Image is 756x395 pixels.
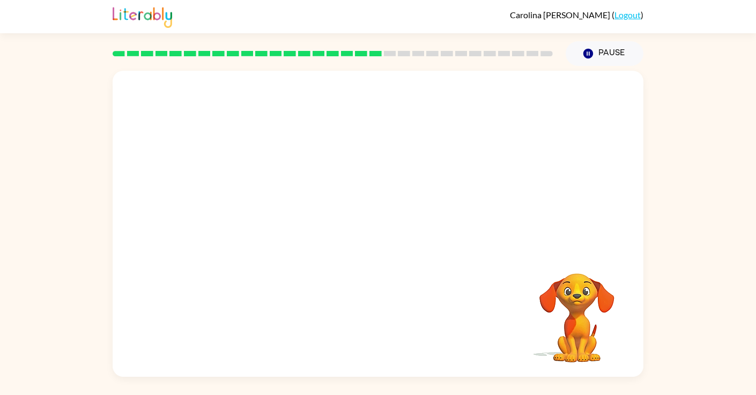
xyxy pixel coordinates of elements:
[510,10,612,20] span: Carolina [PERSON_NAME]
[614,10,641,20] a: Logout
[566,41,643,66] button: Pause
[113,4,172,28] img: Literably
[510,10,643,20] div: ( )
[523,257,631,364] video: Your browser must support playing .mp4 files to use Literably. Please try using another browser.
